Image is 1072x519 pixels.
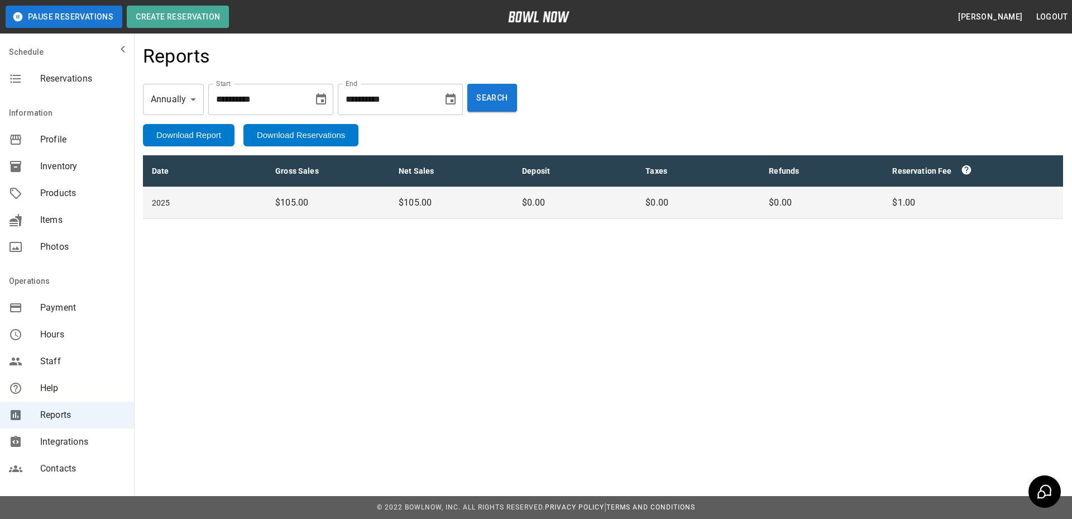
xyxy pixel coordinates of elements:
div: Annually [143,84,204,115]
button: Logout [1032,7,1072,27]
button: Choose date, selected date is Jan 1, 2025 [310,88,332,111]
span: © 2022 BowlNow, Inc. All Rights Reserved. [377,503,545,511]
span: Reservations [40,72,125,85]
a: Privacy Policy [545,503,604,511]
span: Photos [40,240,125,254]
th: Gross Sales [266,155,390,187]
table: sticky table [143,155,1063,219]
span: Integrations [40,435,125,449]
span: Items [40,213,125,227]
button: Download Reservations [243,124,358,146]
span: Contacts [40,462,125,475]
button: Download Report [143,124,234,146]
button: Pause Reservations [6,6,122,28]
th: Refunds [760,155,883,187]
p: $0.00 [645,196,751,209]
img: logo [508,11,569,22]
span: Products [40,187,125,200]
h4: Reports [143,45,210,68]
span: Inventory [40,160,125,173]
th: Date [143,155,266,187]
p: $0.00 [769,196,874,209]
div: Reservation Fee [892,164,1054,178]
span: Reports [40,408,125,422]
button: Create Reservation [127,6,229,28]
p: $1.00 [892,196,1054,209]
button: [PERSON_NAME] [954,7,1027,27]
p: $105.00 [275,196,381,209]
p: $0.00 [522,196,628,209]
svg: Reservation fees paid directly to BowlNow by customer [961,164,972,175]
span: Staff [40,355,125,368]
span: Hours [40,328,125,341]
p: $105.00 [399,196,504,209]
th: Net Sales [390,155,513,187]
button: Choose date, selected date is Sep 25, 2025 [439,88,462,111]
span: Payment [40,301,125,315]
td: 2025 [143,187,266,219]
span: Help [40,382,125,395]
th: Deposit [513,155,636,187]
button: Search [467,84,516,112]
th: Taxes [636,155,760,187]
a: Terms and Conditions [606,503,695,511]
span: Profile [40,133,125,146]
